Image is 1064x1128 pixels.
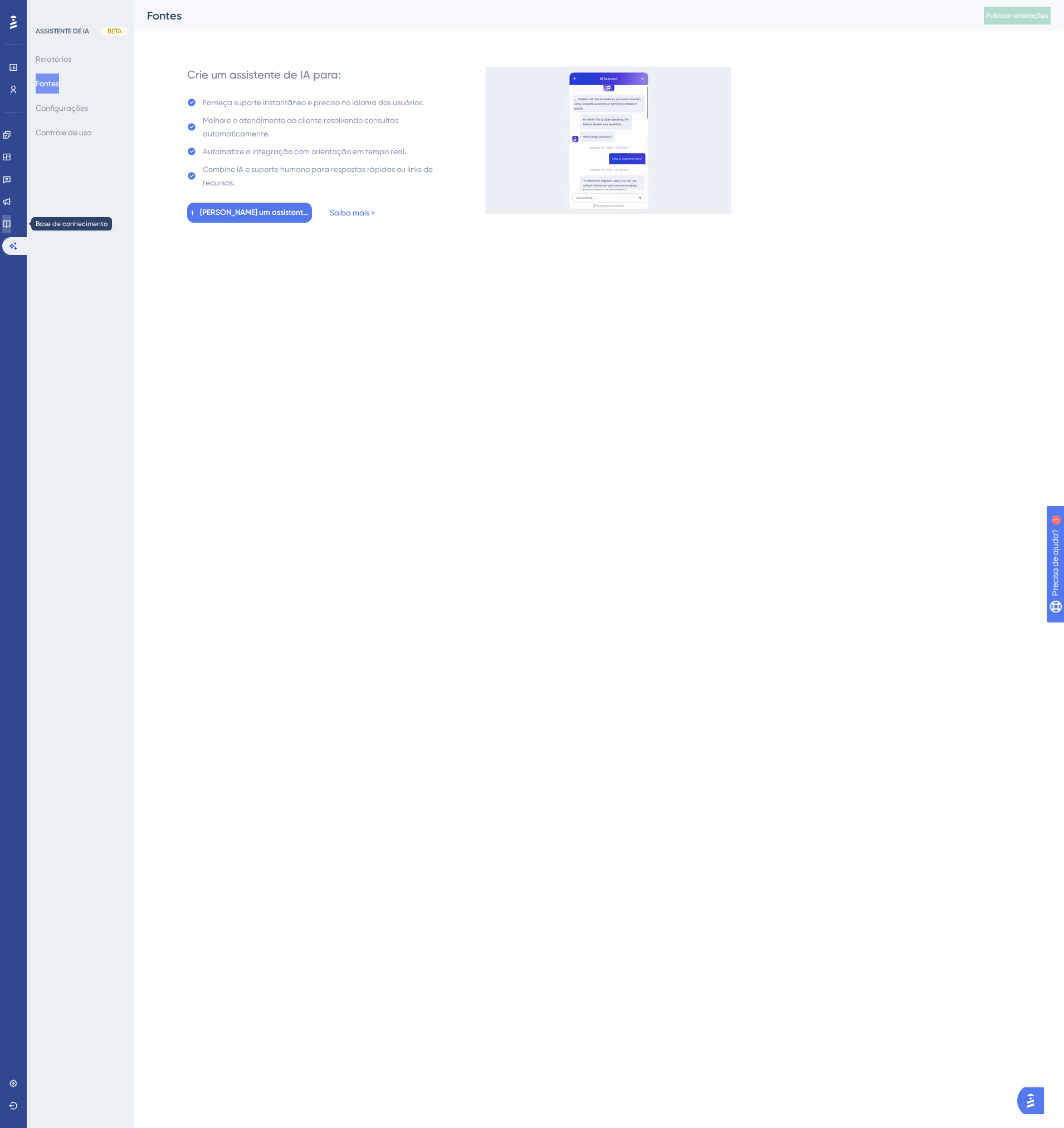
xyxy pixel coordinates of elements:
[984,7,1051,24] button: Publicar alterações
[485,66,731,214] img: 536038c8a6906fa413afa21d633a6c1c.gif
[101,27,128,36] div: BETA
[36,73,59,94] button: Fontes
[330,206,375,219] a: Saiba mais >
[203,163,463,189] div: Combine IA e suporte humano para respostas rápidas ou links de recursos.
[203,145,406,158] div: Automatize a integração com orientação em tempo real.
[101,6,104,14] div: 1
[200,206,311,219] span: [PERSON_NAME] um assistente de IA
[36,49,71,69] button: Relatórios
[203,96,424,109] div: Forneça suporte instantâneo e preciso no idioma dos usuários.
[36,27,89,36] div: ASSISTENTE DE IA
[187,203,312,223] button: [PERSON_NAME] um assistente de IA
[203,114,463,140] div: Melhore o atendimento ao cliente resolvendo consultas automaticamente.
[1017,1084,1051,1117] iframe: UserGuiding AI Assistant Launcher
[147,8,956,23] div: Fontes
[36,98,88,118] button: Configurações
[986,11,1048,20] span: Publicar alterações
[187,67,341,82] div: Crie um assistente de IA para:
[26,3,93,16] span: Precisa de ajuda?
[36,122,91,143] button: Controle de uso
